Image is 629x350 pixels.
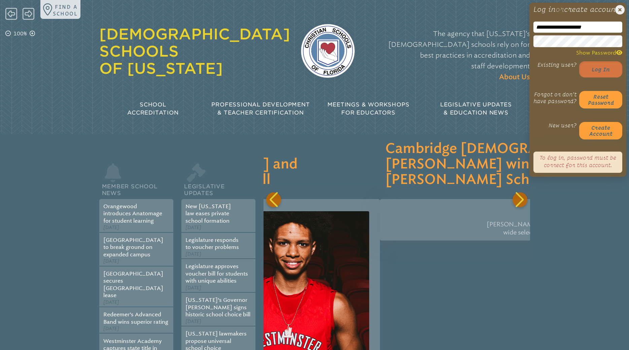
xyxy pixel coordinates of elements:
[5,7,17,21] span: Back
[533,152,622,173] p: To log in, password must be correct for this account.
[533,91,576,104] p: Forgot or don’t have password?
[499,74,530,81] span: About Us
[185,319,201,324] span: [DATE]
[388,30,530,70] span: The agency that [US_STATE]’s [DEMOGRAPHIC_DATA] schools rely on for best practices in accreditati...
[185,237,239,250] a: Legislature responds to voucher problems
[513,192,527,207] div: Next slide
[533,61,576,68] p: Existing user?
[103,237,163,258] a: [GEOGRAPHIC_DATA] to break ground on expanded campus
[53,3,78,17] p: Find a school
[185,225,201,230] span: [DATE]
[12,30,28,38] p: 100%
[211,101,310,116] span: Professional Development & Teacher Certification
[103,258,119,264] span: [DATE]
[103,271,163,298] a: [GEOGRAPHIC_DATA] secures [GEOGRAPHIC_DATA] lease
[327,101,410,116] span: Meetings & Workshops for Educators
[185,263,248,284] a: Legislature approves voucher bill for students with unique abilities
[533,122,576,129] p: New user?
[181,175,255,199] h2: Legislative Updates
[579,91,622,108] button: Resetpassword
[579,122,622,139] button: Createaccount
[103,326,119,331] span: [DATE]
[185,251,201,257] span: [DATE]
[533,5,622,13] h1: Log in create account
[440,101,512,116] span: Legislative Updates & Education News
[266,192,281,207] div: Previous slide
[185,285,201,291] span: [DATE]
[576,50,622,56] span: Show Password
[103,203,162,224] a: Orangewood introduces Anatomage for student learning
[103,311,168,325] a: Redeemer’s Advanced Band wins superior rating
[579,61,622,77] button: Log in
[99,175,173,199] h2: Member School News
[185,203,231,224] a: New [US_STATE] law eases private school formation
[23,7,34,21] span: Forward
[103,225,119,230] span: [DATE]
[127,101,178,116] span: School Accreditation
[556,5,564,13] span: or
[103,299,119,305] span: [DATE]
[185,297,250,318] a: [US_STATE]’s Governor [PERSON_NAME] signs historic school choice bill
